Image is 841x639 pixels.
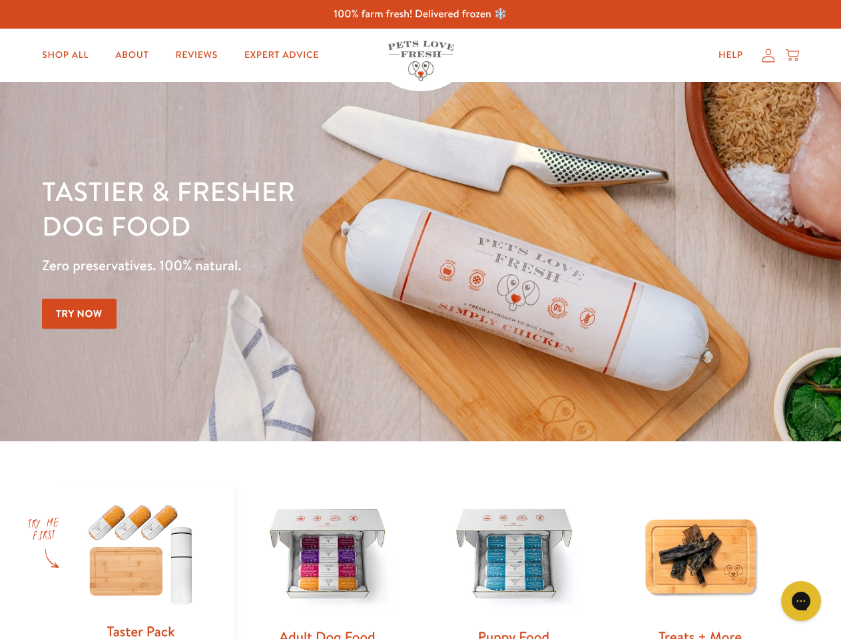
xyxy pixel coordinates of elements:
[105,42,159,69] a: About
[708,42,754,69] a: Help
[388,41,454,81] img: Pets Love Fresh
[234,42,330,69] a: Expert Advice
[42,299,117,329] a: Try Now
[42,174,547,243] h1: Tastier & fresher dog food
[42,254,547,278] p: Zero preservatives. 100% natural.
[774,576,828,626] iframe: Gorgias live chat messenger
[164,42,228,69] a: Reviews
[31,42,99,69] a: Shop All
